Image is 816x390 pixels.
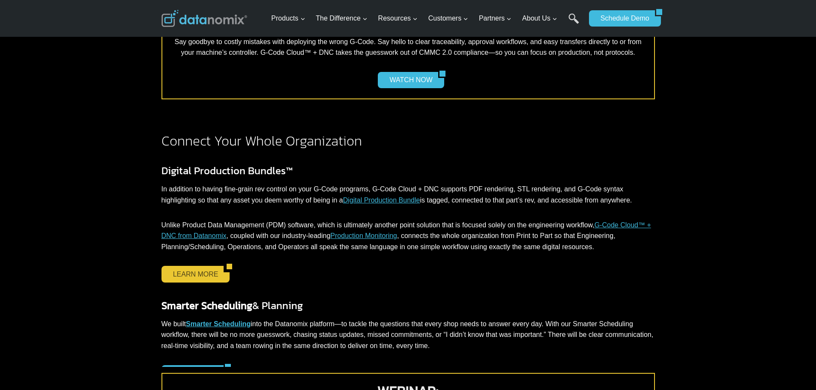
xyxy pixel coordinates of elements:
h3: Digital Production Bundles™ [161,163,655,179]
span: The Difference [316,13,368,24]
span: Customers [428,13,468,24]
a: LEARN MORE [161,365,224,381]
strong: Smarter Scheduling [161,298,252,313]
h2: Connect Your Whole Organization [161,134,655,148]
span: Resources [378,13,418,24]
a: Smarter Scheduling [186,320,251,327]
p: In addition to having fine-grain rev control on your G-Code programs, G-Code Cloud + DNC supports... [161,184,655,205]
p: We built into the Datanomix platform—to tackle the questions that every shop needs to answer ever... [161,319,655,351]
span: Partners [479,13,511,24]
a: Schedule Demo [589,10,655,27]
a: Production Monitoring [330,232,397,239]
img: Datanomix [161,10,247,27]
a: WATCH NOW [378,72,438,88]
nav: Primary Navigation [268,5,585,33]
p: Unlike Product Data Management (PDM) software, which is ultimately another point solution that is... [161,220,655,253]
a: Search [568,13,579,33]
a: LEARN MORE [161,266,224,282]
a: Digital Production Bundle [343,196,420,204]
h3: & Planning [161,298,655,313]
p: Say goodbye to costly mistakes with deploying the wrong G-Code. Say hello to clear traceability, ... [169,36,647,58]
span: About Us [522,13,557,24]
span: Products [271,13,305,24]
